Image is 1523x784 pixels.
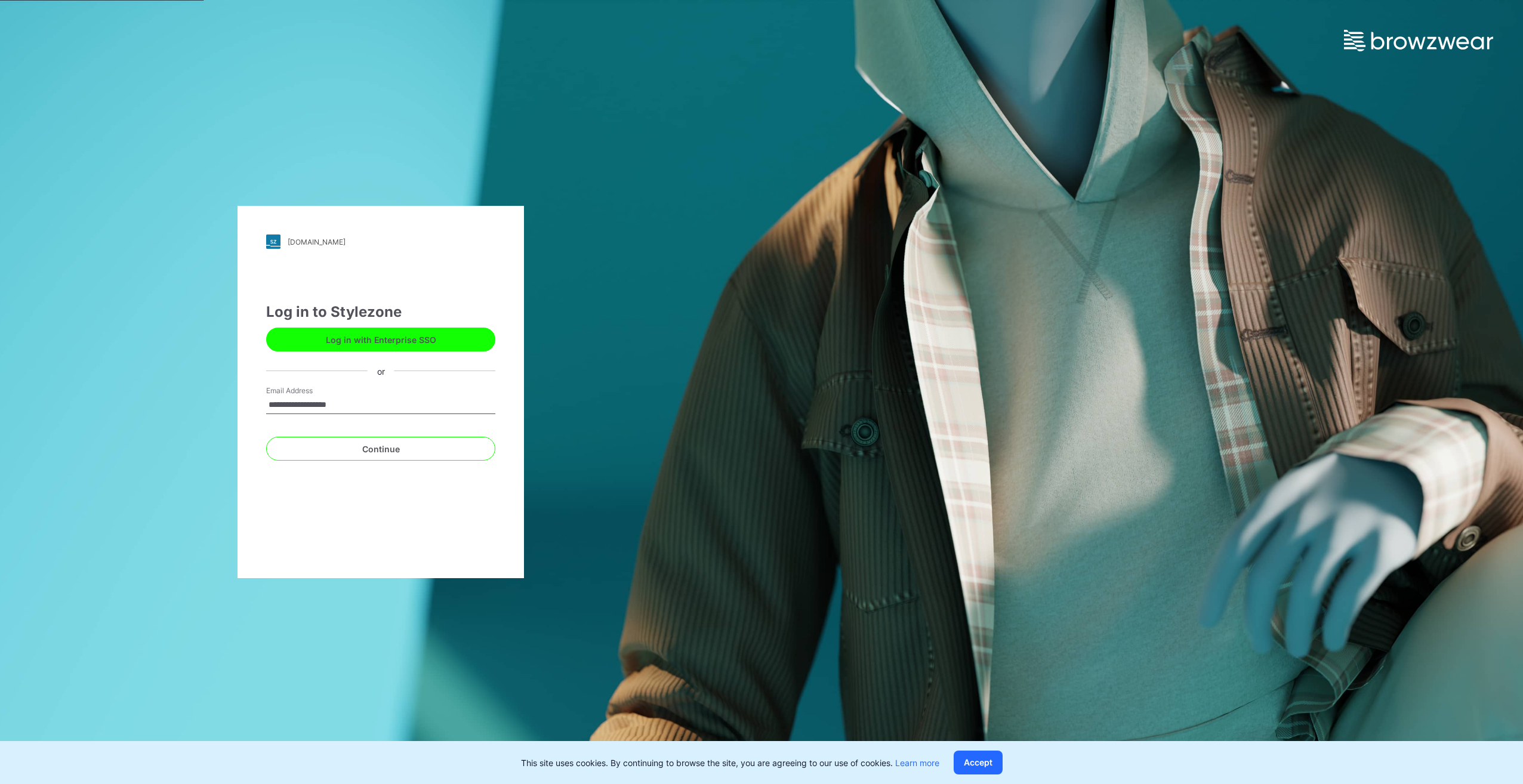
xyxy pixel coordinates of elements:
[521,757,939,769] p: This site uses cookies. By continuing to browse the site, you are agreeing to our use of cookies.
[895,758,939,768] a: Learn more
[266,234,495,249] a: [DOMAIN_NAME]
[266,437,495,461] button: Continue
[288,237,346,246] div: [DOMAIN_NAME]
[266,328,495,351] button: Log in with Enterprise SSO
[368,365,394,377] div: or
[954,751,1003,774] button: Accept
[266,301,495,323] div: Log in to Stylezone
[266,234,280,249] img: stylezone-logo.562084cfcfab977791bfbf7441f1a819.svg
[266,385,350,396] label: Email Address
[1344,30,1493,51] img: browzwear-logo.e42bd6dac1945053ebaf764b6aa21510.svg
